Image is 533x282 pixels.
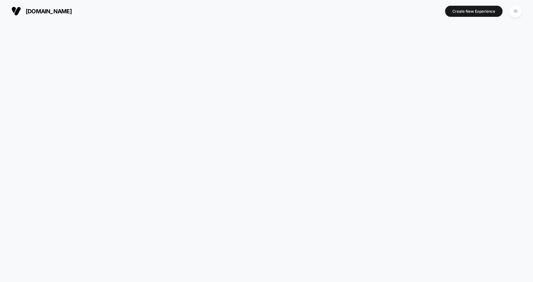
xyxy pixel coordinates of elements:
button: [DOMAIN_NAME] [10,6,74,16]
span: [DOMAIN_NAME] [26,8,72,15]
button: IR [507,5,523,18]
img: Visually logo [11,6,21,16]
button: Create New Experience [445,6,503,17]
div: IR [509,5,522,17]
